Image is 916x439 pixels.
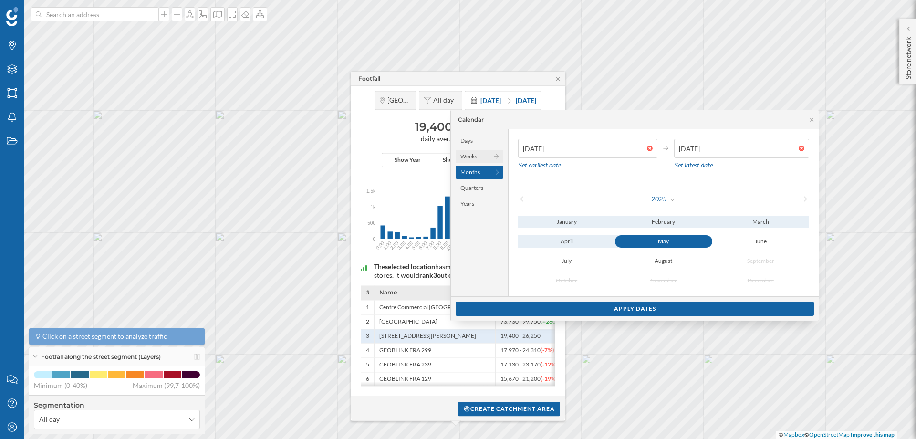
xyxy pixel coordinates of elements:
[809,431,850,438] a: OpenStreetMap
[518,255,615,267] button: July
[435,263,445,271] span: has
[385,263,435,271] span: selected location
[500,376,558,383] span: 15,670 - 21,200
[356,119,560,135] h3: 19,400 - 26,250
[904,33,913,79] p: Store network
[366,188,375,195] span: 1.5k
[395,156,421,165] span: Show Year
[366,361,369,369] span: 5
[541,361,558,368] span: (-12%)
[379,303,487,311] span: Centre Commercial [GEOGRAPHIC_DATA]
[419,272,433,280] span: rank
[361,265,367,271] img: intelligent_assistant_bucket_2.svg
[379,333,476,340] span: [STREET_ADDRESS][PERSON_NAME]
[396,240,407,251] text: 3:00
[541,376,558,383] span: (-19%)
[39,415,60,424] span: All day
[20,7,54,15] span: Soporte
[379,318,437,326] span: [GEOGRAPHIC_DATA]
[356,135,560,143] span: daily average pedestrians
[425,240,436,251] text: 7:00
[374,263,537,280] span: of your stores. It would
[34,381,87,390] span: Minimum (0-40%)
[133,381,200,390] span: Maximum (99,7-100%)
[443,156,473,165] span: Show Week
[42,332,167,341] span: Click on a street segment to analyze traffic
[375,240,385,251] text: 0:00
[366,303,369,311] span: 1
[518,235,615,248] button: April
[379,361,431,369] span: GEOBLINK FRA 239
[456,134,503,147] div: Days
[34,400,200,410] h4: Segmentation
[456,181,503,195] div: Quarters
[374,263,385,271] span: The
[6,7,18,26] img: Geoblink Logo
[379,347,431,355] span: GEOBLINK FRA 299
[439,240,450,251] text: 9:00
[370,204,375,211] span: 1k
[712,216,809,228] button: March
[366,347,369,355] span: 4
[389,240,400,251] text: 2:00
[500,318,562,326] span: 73,730 - 99,750
[615,216,712,228] button: February
[541,347,554,354] span: (-7%)
[366,289,369,296] span: #
[404,240,414,251] text: 4:00
[615,255,712,267] button: August
[418,240,428,251] text: 6:00
[387,96,411,105] span: [GEOGRAPHIC_DATA]
[411,240,421,251] text: 5:00
[480,96,501,105] span: [DATE]
[41,353,161,361] span: Footfall along the street segment (Layers)
[516,96,536,105] span: [DATE]
[456,166,503,179] div: Months
[373,236,375,243] span: 0
[432,240,443,251] text: 8:00
[437,272,455,280] span: out of
[776,431,897,439] div: © ©
[382,240,393,251] text: 1:00
[500,361,558,369] span: 17,130 - 23,170
[456,197,503,210] div: Years
[433,96,457,105] span: All day
[379,376,431,383] span: GEOBLINK FRA 129
[783,431,804,438] a: Mapbox
[367,219,375,227] span: 500
[366,318,369,326] span: 2
[712,255,809,267] button: September
[851,431,895,438] a: Improve this map
[615,274,712,287] button: November
[712,235,809,248] button: June
[518,274,615,287] button: October
[379,289,397,296] span: Name
[433,272,437,280] span: 3
[500,347,554,355] span: 17,970 - 24,310
[366,376,369,383] span: 6
[366,333,369,340] span: 3
[500,333,542,340] span: 19,400 - 26,250
[712,274,809,287] button: December
[445,263,461,271] span: more
[518,216,615,228] button: January
[541,318,562,325] span: (+280%)
[456,150,503,163] div: Weeks
[615,235,712,248] button: May
[458,115,484,124] div: Calendar
[358,74,380,83] div: Footfall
